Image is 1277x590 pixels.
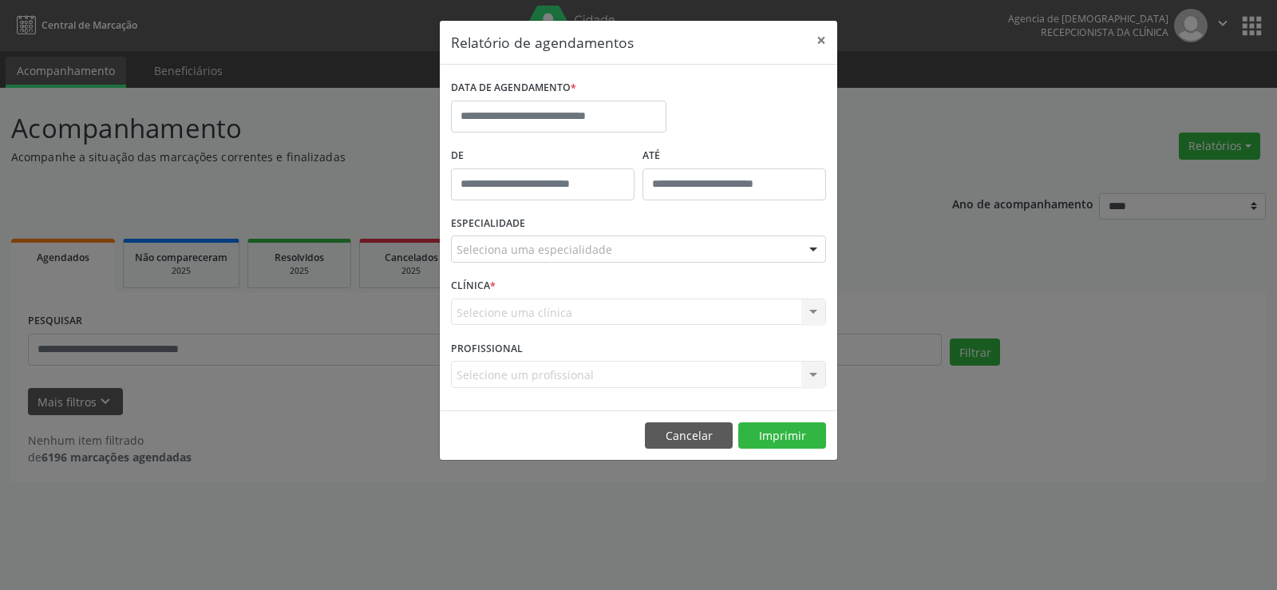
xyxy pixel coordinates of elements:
h5: Relatório de agendamentos [451,32,634,53]
label: PROFISSIONAL [451,336,523,361]
label: CLÍNICA [451,274,496,299]
label: ATÉ [642,144,826,168]
button: Imprimir [738,422,826,449]
span: Seleciona uma especialidade [457,241,612,258]
label: ESPECIALIDADE [451,212,525,236]
label: DATA DE AGENDAMENTO [451,76,576,101]
button: Cancelar [645,422,733,449]
label: De [451,144,635,168]
button: Close [805,21,837,60]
